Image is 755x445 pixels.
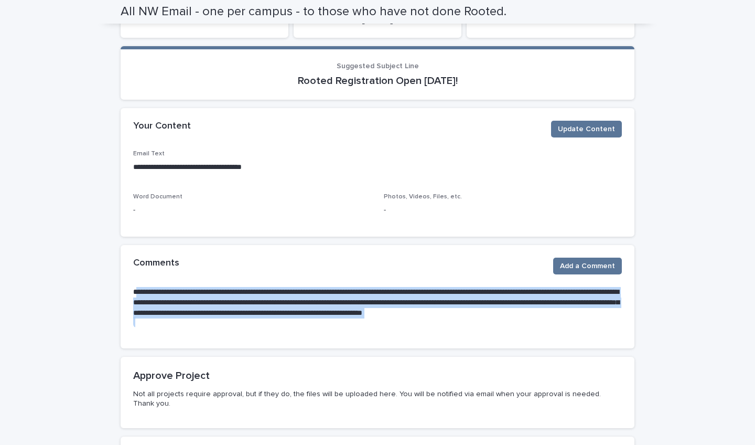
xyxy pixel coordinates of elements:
[121,4,506,19] h2: All NW Email - one per campus - to those who have not done Rooted.
[558,124,615,134] span: Update Content
[384,205,622,216] p: -
[384,194,462,200] span: Photos, Videos, Files, etc.
[133,121,191,132] h2: Your Content
[133,389,622,408] p: Not all projects require approval, but if they do, the files will be uploaded here. You will be n...
[133,258,179,269] h2: Comments
[553,258,622,274] button: Add a Comment
[133,205,371,216] p: -
[551,121,622,137] button: Update Content
[560,261,615,271] span: Add a Comment
[133,369,622,382] h2: Approve Project
[337,62,419,70] span: Suggested Subject Line
[133,75,622,87] p: Rooted Registration Open [DATE]!
[133,194,182,200] span: Word Document
[133,151,165,157] span: Email Text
